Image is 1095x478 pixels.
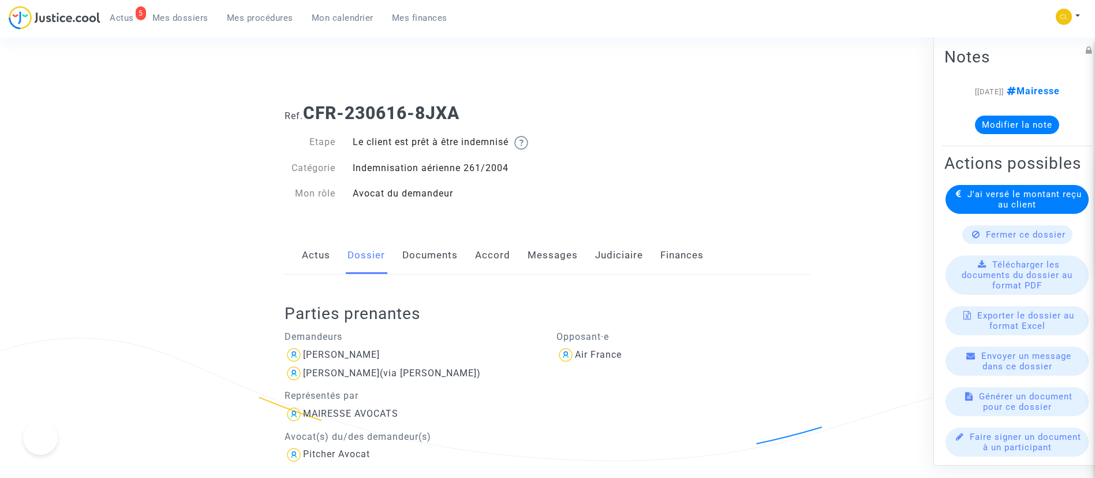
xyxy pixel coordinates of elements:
[402,236,458,275] a: Documents
[595,236,643,275] a: Judiciaire
[285,329,539,344] p: Demandeurs
[302,9,383,27] a: Mon calendrier
[970,431,1081,452] span: Faire signer un document à un participant
[1056,9,1072,25] img: 6fca9af68d76bfc0a5525c74dfee314f
[285,110,303,121] span: Ref.
[303,349,380,360] div: [PERSON_NAME]
[660,236,704,275] a: Finances
[514,136,528,150] img: help.svg
[285,303,819,324] h2: Parties prenantes
[23,420,58,455] iframe: Help Scout Beacon - Open
[276,161,344,175] div: Catégorie
[218,9,302,27] a: Mes procédures
[392,13,447,23] span: Mes finances
[556,329,811,344] p: Opposant·e
[967,188,1082,209] span: J'ai versé le montant reçu au client
[528,236,578,275] a: Messages
[100,9,143,27] a: 5Actus
[975,87,1004,95] span: [[DATE]]
[303,408,398,419] div: MAIRESSE AVOCATS
[344,135,548,150] div: Le client est prêt à être indemnisé
[979,391,1072,412] span: Générer un document pour ce dossier
[152,13,208,23] span: Mes dossiers
[303,449,370,460] div: Pitcher Avocat
[1004,85,1060,96] span: Mairesse
[975,115,1059,134] button: Modifier la note
[276,135,344,150] div: Etape
[9,6,100,29] img: jc-logo.svg
[380,368,481,379] span: (via [PERSON_NAME])
[986,229,1066,239] span: Fermer ce dossier
[136,6,146,20] div: 5
[944,46,1090,66] h2: Notes
[475,236,510,275] a: Accord
[285,446,303,464] img: icon-user.svg
[312,13,373,23] span: Mon calendrier
[276,187,344,201] div: Mon rôle
[143,9,218,27] a: Mes dossiers
[303,103,459,123] b: CFR-230616-8JXA
[575,349,622,360] div: Air France
[977,310,1074,331] span: Exporter le dossier au format Excel
[981,350,1071,371] span: Envoyer un message dans ce dossier
[303,368,380,379] div: [PERSON_NAME]
[347,236,385,275] a: Dossier
[110,13,134,23] span: Actus
[344,161,548,175] div: Indemnisation aérienne 261/2004
[285,346,303,364] img: icon-user.svg
[302,236,330,275] a: Actus
[285,364,303,383] img: icon-user.svg
[285,388,539,403] p: Représentés par
[285,429,539,444] p: Avocat(s) du/des demandeur(s)
[383,9,457,27] a: Mes finances
[344,187,548,201] div: Avocat du demandeur
[556,346,575,364] img: icon-user.svg
[227,13,293,23] span: Mes procédures
[285,405,303,424] img: icon-user.svg
[944,153,1090,173] h2: Actions possibles
[962,259,1072,290] span: Télécharger les documents du dossier au format PDF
